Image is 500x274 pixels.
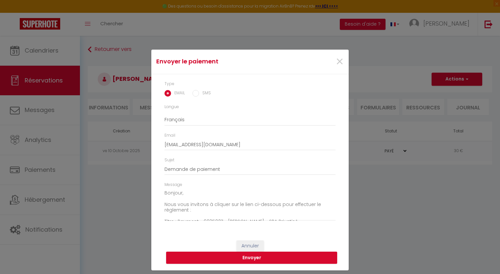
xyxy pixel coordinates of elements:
[164,157,174,163] label: Sujet
[336,52,344,72] span: ×
[166,252,337,264] button: Envoyer
[156,57,278,66] h4: Envoyer le paiement
[164,182,182,188] label: Message
[199,90,211,97] label: SMS
[164,104,179,110] label: Langue
[237,240,264,252] button: Annuler
[171,90,185,97] label: EMAIL
[336,55,344,69] button: Close
[164,132,175,139] label: Email
[164,81,174,87] label: Type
